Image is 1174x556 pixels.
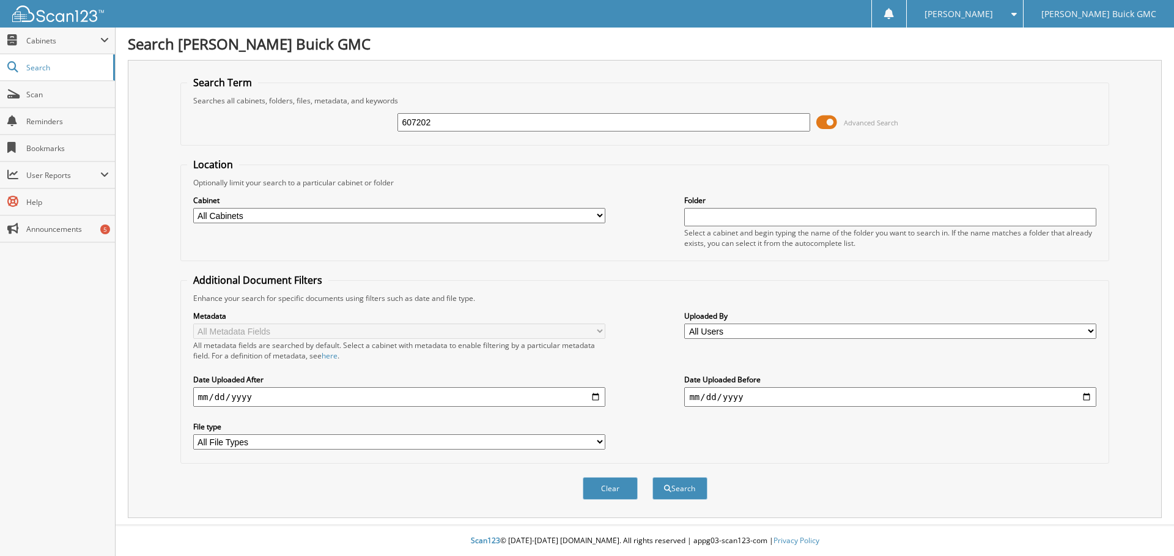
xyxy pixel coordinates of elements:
div: Optionally limit your search to a particular cabinet or folder [187,177,1103,188]
span: Scan [26,89,109,100]
span: User Reports [26,170,100,180]
a: Privacy Policy [773,535,819,546]
label: Cabinet [193,195,605,206]
span: [PERSON_NAME] [925,10,993,18]
span: Search [26,62,107,73]
span: Scan123 [471,535,500,546]
button: Search [652,477,707,500]
span: Reminders [26,116,109,127]
input: start [193,387,605,407]
legend: Location [187,158,239,171]
a: here [322,350,338,361]
label: Uploaded By [684,311,1096,321]
span: Help [26,197,109,207]
label: Metadata [193,311,605,321]
button: Clear [583,477,638,500]
img: scan123-logo-white.svg [12,6,104,22]
span: Cabinets [26,35,100,46]
span: Announcements [26,224,109,234]
div: Searches all cabinets, folders, files, metadata, and keywords [187,95,1103,106]
div: © [DATE]-[DATE] [DOMAIN_NAME]. All rights reserved | appg03-scan123-com | [116,526,1174,556]
div: Select a cabinet and begin typing the name of the folder you want to search in. If the name match... [684,228,1096,248]
span: Bookmarks [26,143,109,154]
input: end [684,387,1096,407]
label: File type [193,421,605,432]
h1: Search [PERSON_NAME] Buick GMC [128,34,1162,54]
legend: Search Term [187,76,258,89]
div: 5 [100,224,110,234]
label: Folder [684,195,1096,206]
iframe: Chat Widget [1113,497,1174,556]
div: All metadata fields are searched by default. Select a cabinet with metadata to enable filtering b... [193,340,605,361]
div: Enhance your search for specific documents using filters such as date and file type. [187,293,1103,303]
span: Advanced Search [844,118,898,127]
legend: Additional Document Filters [187,273,328,287]
label: Date Uploaded Before [684,374,1096,385]
label: Date Uploaded After [193,374,605,385]
span: [PERSON_NAME] Buick GMC [1041,10,1156,18]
